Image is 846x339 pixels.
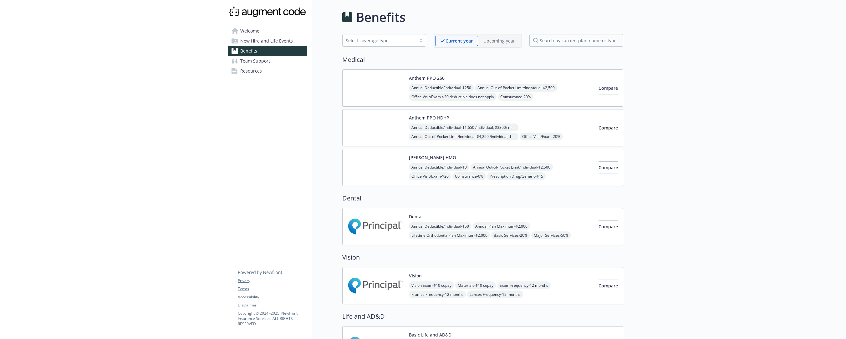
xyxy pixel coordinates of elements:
span: Annual Deductible/Individual - $1,650 /individual, $3300/ member [409,124,518,131]
span: Coinsurance - 20% [498,93,533,101]
button: Compare [599,161,618,174]
img: Principal Financial Group Inc carrier logo [348,213,404,240]
img: Principal Financial Group Inc carrier logo [348,272,404,299]
span: Annual Out-of-Pocket Limit/Individual - $4,250 /individual, $4250/ member [409,133,518,140]
span: Prescription Drug/Generic - $15 [487,172,546,180]
span: Annual Deductible/Individual - $50 [409,222,471,230]
p: Current year [446,38,473,44]
img: Anthem Blue Cross carrier logo [348,75,404,101]
a: Welcome [228,26,307,36]
button: Vision [409,272,422,279]
span: Major Services - 50% [531,231,571,239]
h2: Vision [342,253,623,262]
span: Frames Frequency - 12 months [409,291,466,298]
span: Annual Out-of-Pocket Limit/Individual - $2,500 [475,84,557,92]
span: Compare [599,85,618,91]
span: Compare [599,283,618,289]
a: New Hire and Life Events [228,36,307,46]
a: Benefits [228,46,307,56]
span: Welcome [240,26,259,36]
span: Annual Deductible/Individual - $0 [409,163,469,171]
span: Lifetime Orthodontia Plan Maximum - $2,000 [409,231,490,239]
h2: Life and AD&D [342,312,623,321]
span: Compare [599,224,618,230]
span: Vision Exam - $10 copay [409,281,454,289]
span: Benefits [240,46,257,56]
button: Compare [599,82,618,94]
input: search by carrier, plan name or type [529,34,623,47]
button: Compare [599,280,618,292]
h1: Benefits [356,8,405,27]
a: Resources [228,66,307,76]
p: Copyright © 2024 - 2025 , Newfront Insurance Services, ALL RIGHTS RESERVED [238,311,307,326]
a: Privacy [238,278,307,284]
h2: Dental [342,194,623,203]
span: Annual Plan Maximum - $2,000 [473,222,530,230]
button: Compare [599,122,618,134]
span: Office Visit/Exam - $20 [409,172,451,180]
span: Resources [240,66,262,76]
span: Office Visit/Exam - $20 deductible does not apply [409,93,497,101]
span: Compare [599,164,618,170]
span: Office Visit/Exam - 20% [520,133,563,140]
span: Lenses Frequency - 12 months [467,291,523,298]
a: Accessibility [238,294,307,300]
button: Basic Life and AD&D [409,331,451,338]
span: Team Support [240,56,270,66]
span: Exam Frequency - 12 months [497,281,551,289]
span: Compare [599,125,618,131]
span: Coinsurance - 0% [452,172,486,180]
h2: Medical [342,55,623,64]
span: New Hire and Life Events [240,36,293,46]
span: Annual Out-of-Pocket Limit/Individual - $2,500 [471,163,553,171]
span: Materials - $10 copay [455,281,496,289]
a: Disclaimer [238,302,307,308]
button: Dental [409,213,423,220]
img: Kaiser Permanente Insurance Company carrier logo [348,154,404,181]
span: Annual Deductible/Individual - $250 [409,84,474,92]
p: Upcoming year [483,38,515,44]
span: Basic Services - 20% [491,231,530,239]
button: Anthem PPO HDHP [409,114,449,121]
img: Anthem Blue Cross carrier logo [348,114,404,141]
button: [PERSON_NAME] HMO [409,154,456,161]
button: Anthem PPO 250 [409,75,445,81]
a: Team Support [228,56,307,66]
a: Terms [238,286,307,292]
button: Compare [599,220,618,233]
div: Select coverage type [346,37,413,44]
